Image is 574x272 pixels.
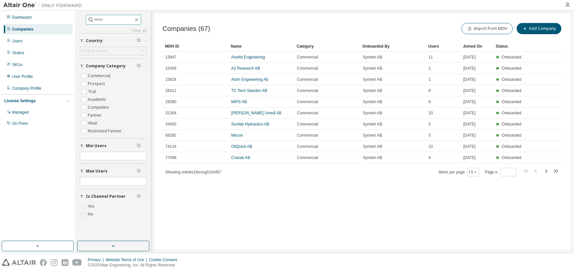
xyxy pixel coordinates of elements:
[149,257,181,262] div: Cookie Consent
[106,257,149,262] div: Website Terms of Use
[462,23,513,34] button: Import from MDH
[502,155,521,160] span: Onboarded
[231,66,260,71] a: A2 Research AB
[363,88,382,93] span: Symetri AB
[429,66,431,71] span: 1
[362,41,423,52] div: Onboarded By
[429,155,431,160] span: 4
[165,41,226,52] div: MDH ID
[429,133,431,138] span: 5
[463,155,476,160] span: [DATE]
[502,77,521,82] span: Onboarded
[40,259,47,266] img: facebook.svg
[4,98,36,103] div: License Settings
[463,144,476,149] span: [DATE]
[363,77,382,82] span: Symetri AB
[463,55,476,60] span: [DATE]
[231,41,291,52] div: Name
[88,111,103,119] label: Partner
[297,133,318,138] span: Commercial
[137,194,141,199] span: Clear filter
[80,59,147,73] button: Company Category
[165,55,176,60] span: 13847
[463,99,476,104] span: [DATE]
[463,88,476,93] span: [DATE]
[502,66,521,71] span: Onboarded
[12,15,32,20] div: Dashboard
[137,38,141,43] span: Clear filter
[502,111,521,115] span: Onboarded
[165,99,176,104] span: 29380
[297,144,318,149] span: Commercial
[297,122,318,127] span: Commercial
[80,189,147,204] button: Is Channel Partner
[485,168,516,176] span: Page n.
[231,55,265,59] a: Alvelid Engineering
[363,144,382,149] span: Symetri AB
[165,155,176,160] span: 77068
[231,155,250,160] a: Cranab AB
[297,66,318,71] span: Commercial
[51,259,58,266] img: instagram.svg
[12,50,24,56] div: Orders
[82,48,107,54] div: Click to select
[12,121,28,126] div: On Prem
[297,55,318,60] span: Commercial
[12,86,41,91] div: Company Profile
[231,100,247,104] a: MIPS AB
[463,41,491,52] div: Joined On
[502,122,521,126] span: Onboarded
[297,155,318,160] span: Commercial
[429,88,431,93] span: 8
[429,110,433,116] span: 20
[86,63,126,69] span: Company Category
[80,34,147,48] button: Country
[165,110,176,116] span: 31264
[297,88,318,93] span: Commercial
[165,88,176,93] span: 26411
[88,119,99,127] label: Altair
[463,77,476,82] span: [DATE]
[502,144,521,149] span: Onboarded
[137,169,141,174] span: Clear filter
[502,88,521,93] span: Onboarded
[165,77,176,82] span: 23824
[88,210,95,218] label: No
[72,259,82,266] img: youtube.svg
[502,55,521,59] span: Onboarded
[80,28,147,33] a: Clear all
[429,99,431,104] span: 8
[363,66,382,71] span: Symetri AB
[88,127,123,135] label: Restricted Partner
[165,133,176,138] span: 69282
[363,99,382,104] span: Symetri AB
[162,25,210,33] span: Companies (67)
[165,144,176,149] span: 74124
[297,99,318,104] span: Commercial
[86,143,107,148] span: Min Users
[88,257,106,262] div: Privacy
[88,88,97,96] label: Trial
[439,168,479,176] span: Items per page
[231,122,269,126] a: Sunfab Hydraulics AB
[231,144,252,149] a: OilQuick AB
[297,41,357,52] div: Category
[231,77,268,82] a: Atom Engineering Ab
[517,23,562,34] button: Add Company
[12,110,29,115] div: Managed
[12,38,22,44] div: Users
[88,96,108,103] label: Academic
[363,110,382,116] span: Symetri AB
[428,41,458,52] div: Users
[86,169,108,174] span: Max Users
[231,88,267,93] a: TC Tech Sweden AB
[231,133,243,138] a: Mecon
[165,170,221,174] span: Showing entries 1 through 10 of 67
[165,122,176,127] span: 34055
[429,77,431,82] span: 1
[297,77,318,82] span: Commercial
[469,170,478,175] button: 10
[137,63,141,69] span: Clear filter
[463,110,476,116] span: [DATE]
[2,259,36,266] img: altair_logo.svg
